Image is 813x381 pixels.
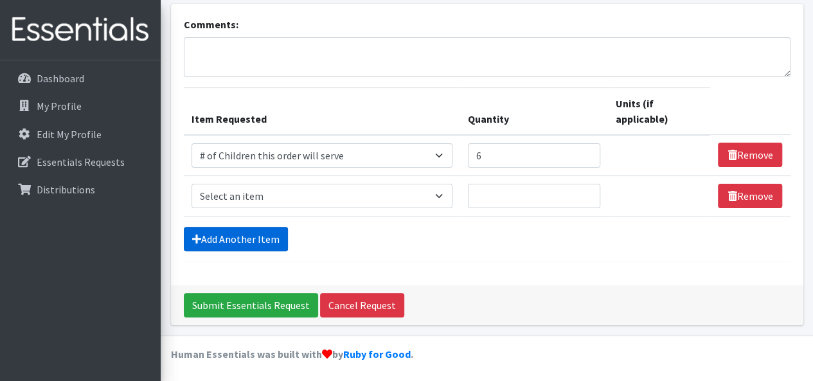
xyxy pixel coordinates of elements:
[343,348,411,360] a: Ruby for Good
[171,348,413,360] strong: Human Essentials was built with by .
[460,87,608,135] th: Quantity
[37,155,125,168] p: Essentials Requests
[5,149,156,175] a: Essentials Requests
[608,87,711,135] th: Units (if applicable)
[184,227,288,251] a: Add Another Item
[37,100,82,112] p: My Profile
[37,72,84,85] p: Dashboard
[718,143,782,167] a: Remove
[5,8,156,51] img: HumanEssentials
[37,183,95,196] p: Distributions
[320,293,404,317] a: Cancel Request
[184,293,318,317] input: Submit Essentials Request
[5,177,156,202] a: Distributions
[37,128,102,141] p: Edit My Profile
[184,87,461,135] th: Item Requested
[5,66,156,91] a: Dashboard
[5,93,156,119] a: My Profile
[718,184,782,208] a: Remove
[5,121,156,147] a: Edit My Profile
[184,17,238,32] label: Comments:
